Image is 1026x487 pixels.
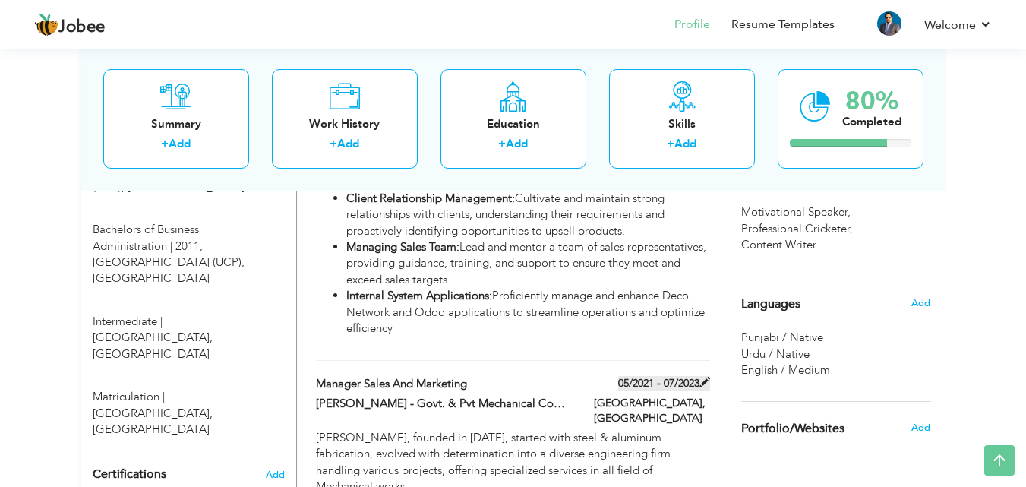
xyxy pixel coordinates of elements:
label: Manager Sales and Marketing [316,376,571,392]
span: Add [911,296,930,310]
img: Profile Img [877,11,901,36]
strong: Managing Sales Team: [346,239,459,255]
span: , [848,204,851,220]
a: Add [506,136,528,151]
a: Add [169,136,191,151]
li: Proficiently manage and enhance Deco Network and Odoo applications to streamline operations and o... [346,288,709,337]
span: Languages [741,298,800,311]
span: Certifications [93,466,166,482]
span: [GEOGRAPHIC_DATA], [GEOGRAPHIC_DATA] [93,406,213,437]
span: Professional Cricketer [741,221,856,237]
div: Education [453,115,574,131]
span: [GEOGRAPHIC_DATA] (UCP), [GEOGRAPHIC_DATA] [93,255,245,286]
div: Show your familiar languages. [741,277,931,379]
a: Resume Templates [731,16,835,33]
span: Punjabi / Native [741,330,823,345]
span: English / Medium [741,362,830,378]
a: Add [674,136,696,151]
img: jobee.io [34,13,58,37]
a: Jobee [34,13,106,37]
div: Matriculation, [81,366,296,438]
span: Content Writer [741,237,819,253]
label: 05/2021 - 07/2023 [618,376,710,391]
span: Jobee [58,19,106,36]
a: Profile [674,16,710,33]
span: Add [911,421,930,435]
a: Add [337,136,359,151]
span: Add the certifications you’ve earned. [266,470,285,480]
div: Work History [284,115,406,131]
strong: Internal System Applications: [346,288,492,303]
a: Welcome [924,16,992,34]
span: Bachelors of Business Administration, University of Central Punjab (UCP), 2011 [93,222,203,253]
span: , [850,221,853,236]
span: Intermediate, Government College of Science, [93,314,163,329]
div: Add your educational degree. [93,112,285,438]
span: [GEOGRAPHIC_DATA] (UCP), [GEOGRAPHIC_DATA] [93,163,245,194]
label: + [498,136,506,152]
div: Skills [621,115,743,131]
div: Completed [842,113,901,129]
div: 80% [842,88,901,113]
label: + [330,136,337,152]
div: Summary [115,115,237,131]
span: [GEOGRAPHIC_DATA], [GEOGRAPHIC_DATA] [93,330,213,361]
label: + [161,136,169,152]
div: Share your links of online work [730,402,942,455]
strong: Client Relationship Management: [346,191,515,206]
span: Portfolio/Websites [741,422,844,436]
span: Motivational Speaker [741,204,854,220]
span: Urdu / Native [741,346,810,362]
label: [PERSON_NAME] - Govt. & Pvt Mechanical Contractors [316,396,571,412]
span: Matriculation, St. Anthony’s High School, [93,389,165,404]
div: Bachelors of Business Administration, 2011 [81,199,296,287]
div: Intermediate, [81,291,296,362]
label: [GEOGRAPHIC_DATA], [GEOGRAPHIC_DATA] [594,396,710,426]
li: Lead and mentor a team of sales representatives, providing guidance, training, and support to ens... [346,239,709,288]
label: + [667,136,674,152]
li: Cultivate and maintain strong relationships with clients, understanding their requirements and pr... [346,191,709,239]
